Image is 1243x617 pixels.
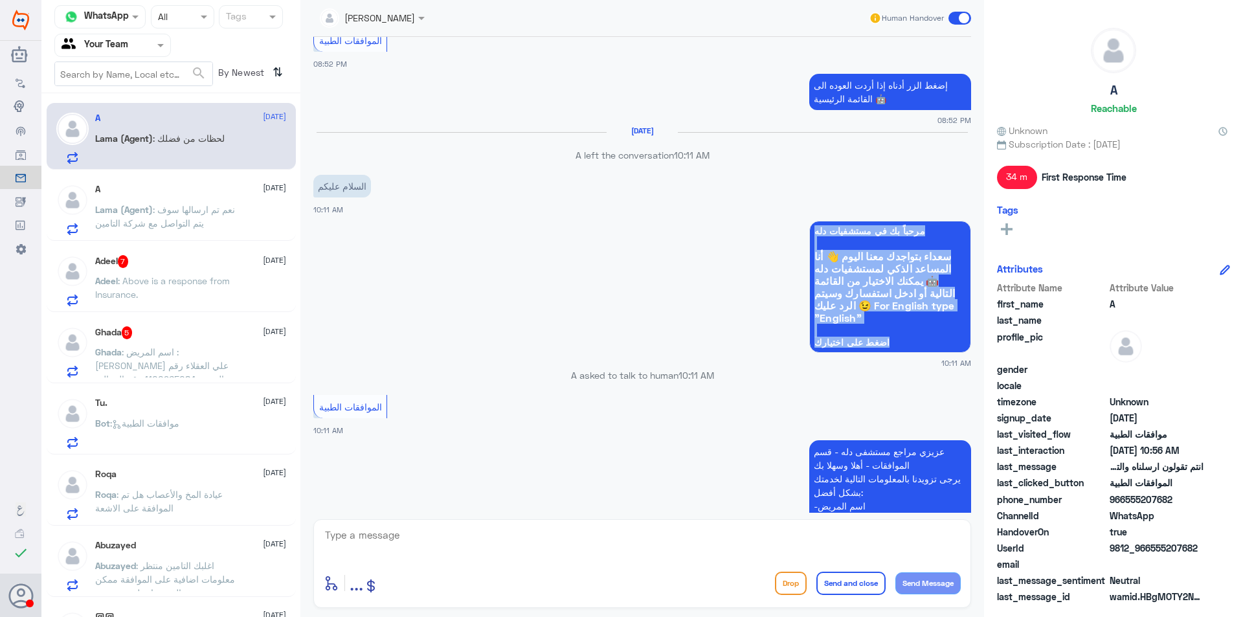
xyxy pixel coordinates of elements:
button: search [191,63,207,84]
span: [DATE] [263,326,286,337]
h5: Roqa [95,469,117,480]
span: last_interaction [997,443,1107,457]
h6: Attributes [997,263,1043,275]
img: defaultAdmin.png [56,255,89,287]
span: : لحظات من فضلك [153,133,225,144]
h6: [DATE] [607,126,678,135]
span: اضغط على اختيارك [814,337,966,348]
span: الموافقات الطبية [319,401,382,412]
span: UserId [997,541,1107,555]
span: locale [997,379,1107,392]
button: Avatar [8,583,33,608]
span: null [1110,557,1204,571]
span: Abuzayed [95,560,136,571]
span: موافقات الطبية [1110,427,1204,441]
span: First Response Time [1042,170,1126,184]
span: : نعم تم ارسالها سوف يتم التواصل مع شركة التامين [95,204,235,229]
span: الموافقات الطبية [319,35,382,46]
i: check [13,545,28,561]
h6: Reachable [1091,102,1137,114]
span: [DATE] [263,111,286,122]
p: A asked to talk to human [313,368,971,382]
span: last_message_sentiment [997,574,1107,587]
span: : اسم المريض : [PERSON_NAME] علي العقلاء رقم الهويه : 1100965084 رقم الجوال : 0504871010 المطلوب ... [95,346,229,412]
span: Unknown [1110,395,1204,409]
span: A [1110,297,1204,311]
img: yourTeam.svg [62,36,81,55]
span: By Newest [213,62,267,87]
span: phone_number [997,493,1107,506]
span: last_visited_flow [997,427,1107,441]
span: last_message [997,460,1107,473]
img: defaultAdmin.png [56,540,89,572]
img: Widebot Logo [12,10,29,30]
h5: Tu. [95,398,107,409]
span: : موافقات الطبية [110,418,179,429]
span: Attribute Value [1110,281,1204,295]
span: 0 [1110,574,1204,587]
h5: Abuzayed [95,540,136,551]
input: Search by Name, Local etc… [55,62,212,85]
span: الموافقات الطبية [1110,476,1204,489]
button: Send and close [816,572,886,595]
h5: A [95,113,100,124]
span: 966555207682 [1110,493,1204,506]
h6: Tags [997,204,1018,216]
span: 10:11 AM [313,205,343,214]
span: email [997,557,1107,571]
span: 7 [118,255,129,268]
span: سعداء بتواجدك معنا اليوم 👋 أنا المساعد الذكي لمستشفيات دله 🤖 يمكنك الاختيار من القائمة التالية أو... [814,250,966,324]
img: defaultAdmin.png [56,113,89,145]
p: A left the conversation [313,148,971,162]
img: defaultAdmin.png [56,398,89,430]
img: defaultAdmin.png [56,184,89,216]
img: defaultAdmin.png [56,326,89,359]
img: defaultAdmin.png [56,469,89,501]
span: 5 [122,326,133,339]
button: Drop [775,572,807,595]
h5: Ghada [95,326,133,339]
span: Adeel [95,275,118,286]
span: null [1110,363,1204,376]
span: : Above is a response from Insurance. [95,275,230,300]
span: ... [350,571,363,594]
span: Ghada [95,346,122,357]
span: [DATE] [263,467,286,478]
button: ... [350,568,363,598]
span: last_message_id [997,590,1107,603]
span: ChannelId [997,509,1107,522]
p: 30/9/2025, 8:52 PM [809,74,971,110]
span: Bot [95,418,110,429]
span: : اغلبك التامين منتظر معلومات اضافية على الموافقة ممكن تدويدهخ بالفحوصات لو سمحت و جزاكم الله كل خير [95,560,235,612]
span: : عيادة المخ والأعصاب هل تم الموافقة على الاشعة [95,489,223,513]
span: انتم تقولون ارسلناه والتأمين يقولون ماجانا منهم شي ؟! [1110,460,1204,473]
span: 10:11 AM [678,370,714,381]
span: last_clicked_button [997,476,1107,489]
span: Subscription Date : [DATE] [997,137,1230,151]
span: 9812_966555207682 [1110,541,1204,555]
span: 08:52 PM [313,60,347,68]
span: 10:11 AM [674,150,710,161]
h5: A [95,184,100,195]
span: Human Handover [882,12,944,24]
span: profile_pic [997,330,1107,360]
span: Roqa [95,489,117,500]
span: wamid.HBgMOTY2NTU1MjA3NjgyFQIAEhgUM0E1RDE4QURCMjRCQjcxM0E2MDYA [1110,590,1204,603]
span: Lama (Agent) [95,204,153,215]
img: defaultAdmin.png [1092,28,1136,73]
span: first_name [997,297,1107,311]
h5: Adeel [95,255,129,268]
span: gender [997,363,1107,376]
span: true [1110,525,1204,539]
span: 10:11 AM [941,357,971,368]
span: 10:11 AM [313,426,343,434]
span: search [191,65,207,81]
span: signup_date [997,411,1107,425]
span: Attribute Name [997,281,1107,295]
img: whatsapp.png [62,7,81,27]
img: defaultAdmin.png [1110,330,1142,363]
span: 2025-09-28T17:50:58.674Z [1110,411,1204,425]
span: Unknown [997,124,1047,137]
span: [DATE] [263,538,286,550]
span: [DATE] [263,254,286,266]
